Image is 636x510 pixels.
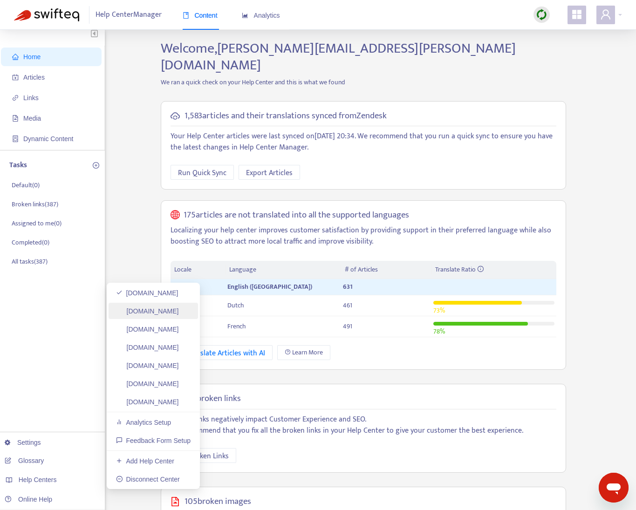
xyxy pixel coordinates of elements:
[171,131,556,153] p: Your Help Center articles were last synced on [DATE] 20:34 . We recommend that you run a quick sy...
[341,261,431,279] th: # of Articles
[12,238,49,247] p: Completed ( 0 )
[171,448,236,463] button: Fix Broken Links
[116,457,174,465] a: Add Help Center
[5,439,41,446] a: Settings
[433,326,445,337] span: 78 %
[571,9,582,20] span: appstore
[23,74,45,81] span: Articles
[116,326,179,333] a: [DOMAIN_NAME]
[226,261,341,279] th: Language
[185,111,387,122] h5: 1,583 articles and their translations synced from Zendesk
[12,136,19,142] span: container
[116,398,179,406] a: [DOMAIN_NAME]
[171,345,273,360] button: Translate Articles with AI
[343,300,352,311] span: 461
[599,473,629,503] iframe: Button to launch messaging window
[184,210,409,221] h5: 175 articles are not translated into all the supported languages
[5,496,52,503] a: Online Help
[154,77,573,87] p: We ran a quick check on your Help Center and this is what we found
[433,305,445,316] span: 73 %
[178,450,229,462] span: Fix Broken Links
[116,307,179,315] a: [DOMAIN_NAME]
[171,261,226,279] th: Locale
[12,115,19,122] span: file-image
[178,347,265,359] div: Translate Articles with AI
[435,265,553,275] div: Translate Ratio
[178,167,226,179] span: Run Quick Sync
[171,414,556,436] p: Broken links negatively impact Customer Experience and SEO. We recommend that you fix all the bro...
[246,167,293,179] span: Export Articles
[161,37,516,77] span: Welcome, [PERSON_NAME][EMAIL_ADDRESS][PERSON_NAME][DOMAIN_NAME]
[14,8,79,21] img: Swifteq
[277,345,330,360] a: Learn More
[185,394,241,404] h5: 413 broken links
[242,12,248,19] span: area-chart
[12,199,58,209] p: Broken links ( 387 )
[116,344,179,351] a: [DOMAIN_NAME]
[227,321,246,332] span: French
[600,9,611,20] span: user
[9,160,27,171] p: Tasks
[23,94,39,102] span: Links
[536,9,547,20] img: sync.dc5367851b00ba804db3.png
[96,6,162,24] span: Help Center Manager
[12,257,48,266] p: All tasks ( 387 )
[171,210,180,221] span: global
[227,300,244,311] span: Dutch
[116,437,191,444] a: Feedback Form Setup
[23,53,41,61] span: Home
[19,476,57,483] span: Help Centers
[12,218,62,228] p: Assigned to me ( 0 )
[12,74,19,81] span: account-book
[5,457,44,464] a: Glossary
[23,135,73,143] span: Dynamic Content
[171,165,234,180] button: Run Quick Sync
[12,95,19,101] span: link
[239,165,300,180] button: Export Articles
[185,496,251,507] h5: 105 broken images
[12,54,19,60] span: home
[292,347,323,358] span: Learn More
[12,180,40,190] p: Default ( 0 )
[227,281,312,292] span: English ([GEOGRAPHIC_DATA])
[171,225,556,247] p: Localizing your help center improves customer satisfaction by providing support in their preferre...
[242,12,280,19] span: Analytics
[116,476,180,483] a: Disconnect Center
[183,12,218,19] span: Content
[116,362,179,369] a: [DOMAIN_NAME]
[343,281,353,292] span: 631
[116,419,171,426] a: Analytics Setup
[343,321,352,332] span: 491
[116,289,178,297] a: [DOMAIN_NAME]
[171,111,180,121] span: cloud-sync
[93,162,99,169] span: plus-circle
[23,115,41,122] span: Media
[116,380,179,388] a: [DOMAIN_NAME]
[183,12,189,19] span: book
[171,497,180,506] span: file-image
